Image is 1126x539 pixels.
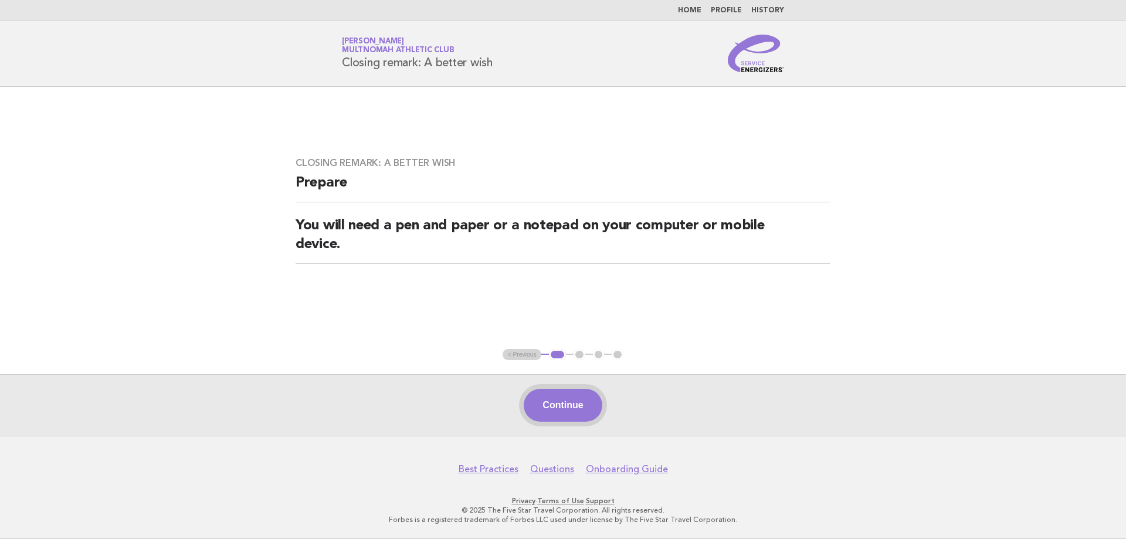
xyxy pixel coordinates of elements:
[342,47,454,55] span: Multnomah Athletic Club
[524,389,602,422] button: Continue
[459,463,518,475] a: Best Practices
[512,497,535,505] a: Privacy
[342,38,454,54] a: [PERSON_NAME]Multnomah Athletic Club
[204,515,922,524] p: Forbes is a registered trademark of Forbes LLC used under license by The Five Star Travel Corpora...
[296,216,830,264] h2: You will need a pen and paper or a notepad on your computer or mobile device.
[530,463,574,475] a: Questions
[751,7,784,14] a: History
[678,7,701,14] a: Home
[586,463,668,475] a: Onboarding Guide
[711,7,742,14] a: Profile
[586,497,615,505] a: Support
[549,349,566,361] button: 1
[342,38,493,69] h1: Closing remark: A better wish
[728,35,784,72] img: Service Energizers
[204,506,922,515] p: © 2025 The Five Star Travel Corporation. All rights reserved.
[296,157,830,169] h3: Closing remark: A better wish
[537,497,584,505] a: Terms of Use
[296,174,830,202] h2: Prepare
[204,496,922,506] p: · ·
